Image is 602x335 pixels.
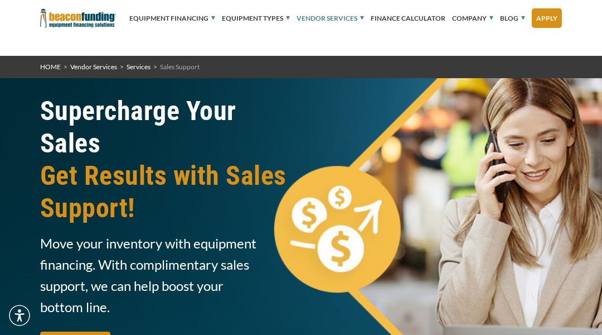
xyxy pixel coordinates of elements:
span: Get Results with Sales Support! [40,160,294,224]
a: Equipment Types [222,2,290,35]
a: Services [127,63,151,71]
span: Move your inventory with equipment financing. With complimentary sales support, we can help boost... [40,233,294,318]
a: Finance Calculator [371,2,445,35]
a: Apply [532,8,562,28]
a: Blog [500,2,525,35]
a: Company [452,2,493,35]
a: Equipment Financing [129,2,215,35]
a: HOME [40,63,61,71]
a: Vendor Services [70,63,117,71]
span: Sales Support [160,63,200,71]
h1: Supercharge Your Sales [40,95,294,224]
a: Vendor Services [297,2,364,35]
